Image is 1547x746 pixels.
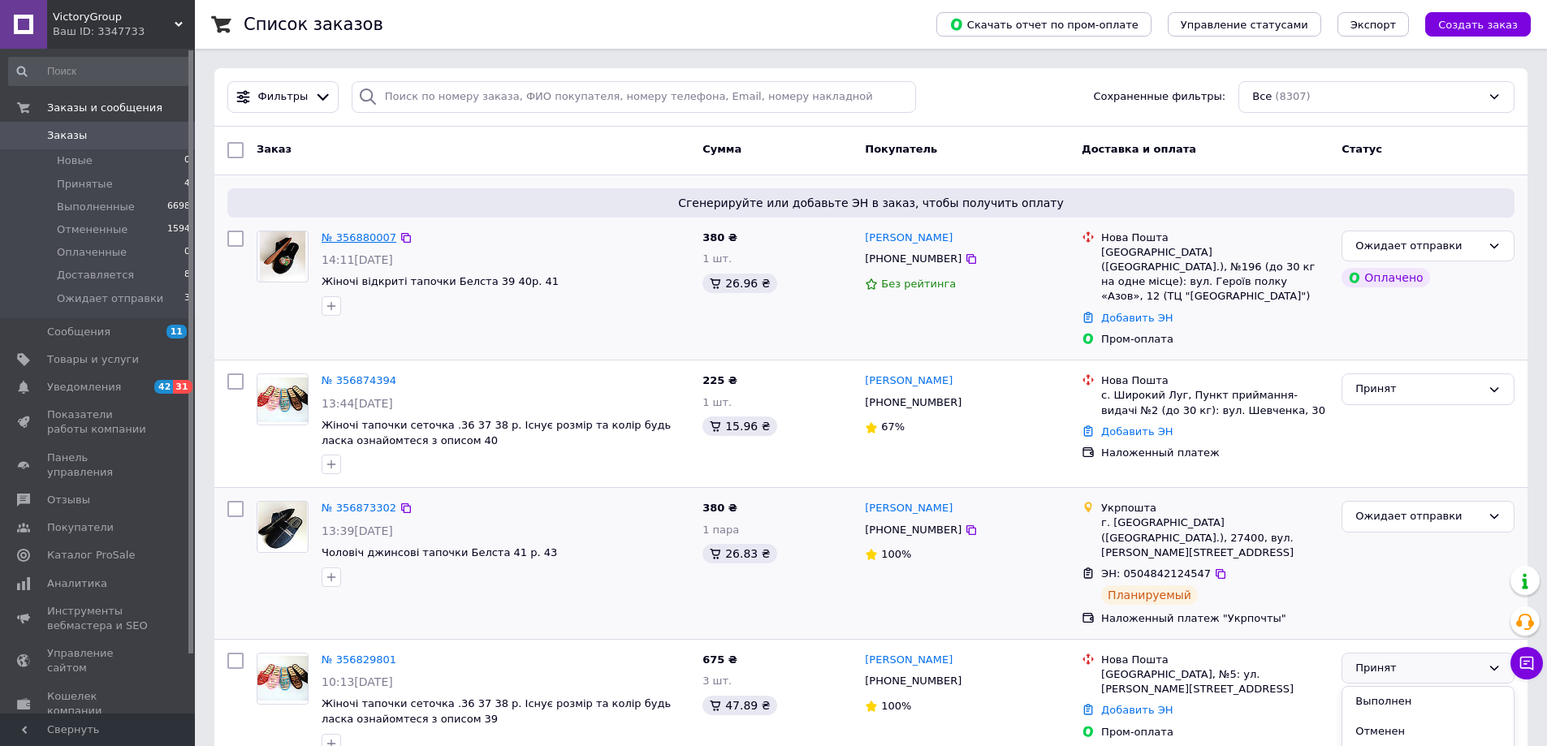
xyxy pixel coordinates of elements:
[1438,19,1518,31] span: Создать заказ
[8,57,192,86] input: Поиск
[702,143,741,155] span: Сумма
[702,675,732,687] span: 3 шт.
[1101,585,1198,605] div: Планируемый
[1101,667,1329,696] div: [GEOGRAPHIC_DATA], №5: ул. [PERSON_NAME][STREET_ADDRESS]
[322,275,559,287] a: Жіночі відкриті тапочки Белста 39 40р. 41
[47,689,150,718] span: Кошелек компании
[1355,381,1481,398] div: Принят
[702,696,776,715] div: 47.89 ₴
[1355,508,1481,525] div: Ожидает отправки
[1355,660,1481,677] div: Принят
[47,101,162,115] span: Заказы и сообщения
[257,143,292,155] span: Заказ
[47,493,90,507] span: Отзывы
[702,416,776,436] div: 15.96 ₴
[881,278,956,290] span: Без рейтинга
[257,656,308,701] img: Фото товару
[1350,19,1396,31] span: Экспорт
[47,451,150,480] span: Панель управления
[1181,19,1308,31] span: Управление статусами
[257,653,309,705] a: Фото товару
[1355,238,1481,255] div: Ожидает отправки
[1101,446,1329,460] div: Наложенный платеж
[1082,143,1196,155] span: Доставка и оплата
[47,548,135,563] span: Каталог ProSale
[865,143,937,155] span: Покупатель
[322,675,393,688] span: 10:13[DATE]
[322,231,396,244] a: № 356880007
[881,548,911,560] span: 100%
[167,222,190,237] span: 1594
[167,200,190,214] span: 6698
[47,646,150,675] span: Управление сайтом
[865,653,953,668] a: [PERSON_NAME]
[322,546,557,558] a: Чоловіч джинсові тапочки Белста 41 р. 43
[260,231,305,282] img: Фото товару
[1101,653,1329,667] div: Нова Пошта
[1101,725,1329,740] div: Пром-оплата
[1168,12,1321,37] button: Управление статусами
[1342,143,1382,155] span: Статус
[322,697,671,725] span: Жіночі тапочки сеточка .36 37 38 р. Існує розмір та колір будь ласка ознайомтеся з описом 39
[862,520,965,541] div: [PHONE_NUMBER]
[57,200,135,214] span: Выполненные
[184,153,190,168] span: 0
[1101,515,1329,560] div: г. [GEOGRAPHIC_DATA] ([GEOGRAPHIC_DATA].), 27400, вул. [PERSON_NAME][STREET_ADDRESS]
[702,274,776,293] div: 26.96 ₴
[322,419,671,446] a: Жіночі тапочки сеточка .36 37 38 р. Існує розмір та колір будь ласка ознайомтеся з описом 40
[47,407,150,437] span: Показатели работы компании
[184,245,190,260] span: 0
[322,253,393,266] span: 14:11[DATE]
[702,396,732,408] span: 1 шт.
[57,222,127,237] span: Отмененные
[258,89,309,105] span: Фильтры
[865,501,953,516] a: [PERSON_NAME]
[1101,704,1173,716] a: Добавить ЭН
[1093,89,1225,105] span: Сохраненные фильтры:
[1409,18,1531,30] a: Создать заказ
[57,177,113,192] span: Принятые
[1101,332,1329,347] div: Пром-оплата
[1342,268,1429,287] div: Оплачено
[1510,647,1543,679] button: Чат с покупателем
[702,374,737,386] span: 225 ₴
[184,291,190,306] span: 3
[47,604,150,633] span: Инструменты вебмастера и SEO
[1101,388,1329,417] div: с. Широкий Луг, Пункт приймання-видачі №2 (до 30 кг): вул. Шевченка, 30
[258,502,306,552] img: Фото товару
[57,291,163,306] span: Ожидает отправки
[257,377,308,422] img: Фото товару
[1101,245,1329,304] div: [GEOGRAPHIC_DATA] ([GEOGRAPHIC_DATA].), №196 (до 30 кг на одне місце): вул. Героїв полку «Азов», ...
[702,502,737,514] span: 380 ₴
[862,248,965,270] div: [PHONE_NUMBER]
[702,252,732,265] span: 1 шт.
[53,10,175,24] span: VictoryGroup
[1275,90,1310,102] span: (8307)
[184,177,190,192] span: 4
[47,325,110,339] span: Сообщения
[862,671,965,692] div: [PHONE_NUMBER]
[244,15,383,34] h1: Список заказов
[881,420,905,433] span: 67%
[322,502,396,514] a: № 356873302
[184,268,190,282] span: 8
[702,231,737,244] span: 380 ₴
[234,195,1508,211] span: Сгенерируйте или добавьте ЭН в заказ, чтобы получить оплату
[936,12,1152,37] button: Скачать отчет по пром-оплате
[1101,231,1329,245] div: Нова Пошта
[57,245,127,260] span: Оплаченные
[322,397,393,410] span: 13:44[DATE]
[47,576,107,591] span: Аналитика
[865,373,953,389] a: [PERSON_NAME]
[1101,373,1329,388] div: Нова Пошта
[1101,501,1329,515] div: Укрпошта
[1425,12,1531,37] button: Создать заказ
[47,128,87,143] span: Заказы
[865,231,953,246] a: [PERSON_NAME]
[257,373,309,425] a: Фото товару
[1337,12,1409,37] button: Экспорт
[53,24,195,39] div: Ваш ID: 3347733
